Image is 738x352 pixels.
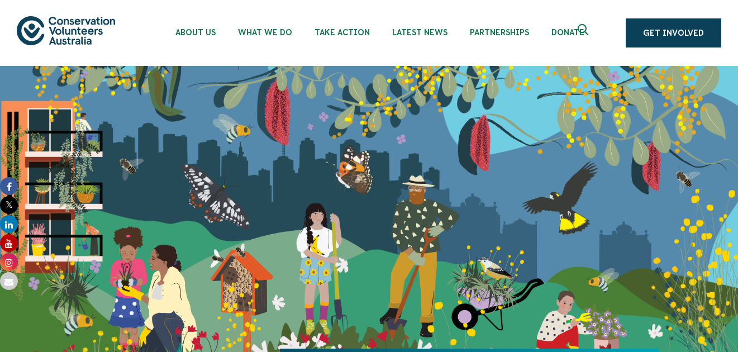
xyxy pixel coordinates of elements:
[175,28,216,37] span: About Us
[571,20,598,46] button: Expand search box Close search box
[392,28,447,37] span: Latest News
[470,28,529,37] span: Partnerships
[626,18,721,47] a: Get Involved
[238,28,292,37] span: What We Do
[17,16,115,45] img: logo.svg
[578,24,592,42] span: Expand search box
[315,28,370,37] span: Take Action
[551,28,584,37] span: Donate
